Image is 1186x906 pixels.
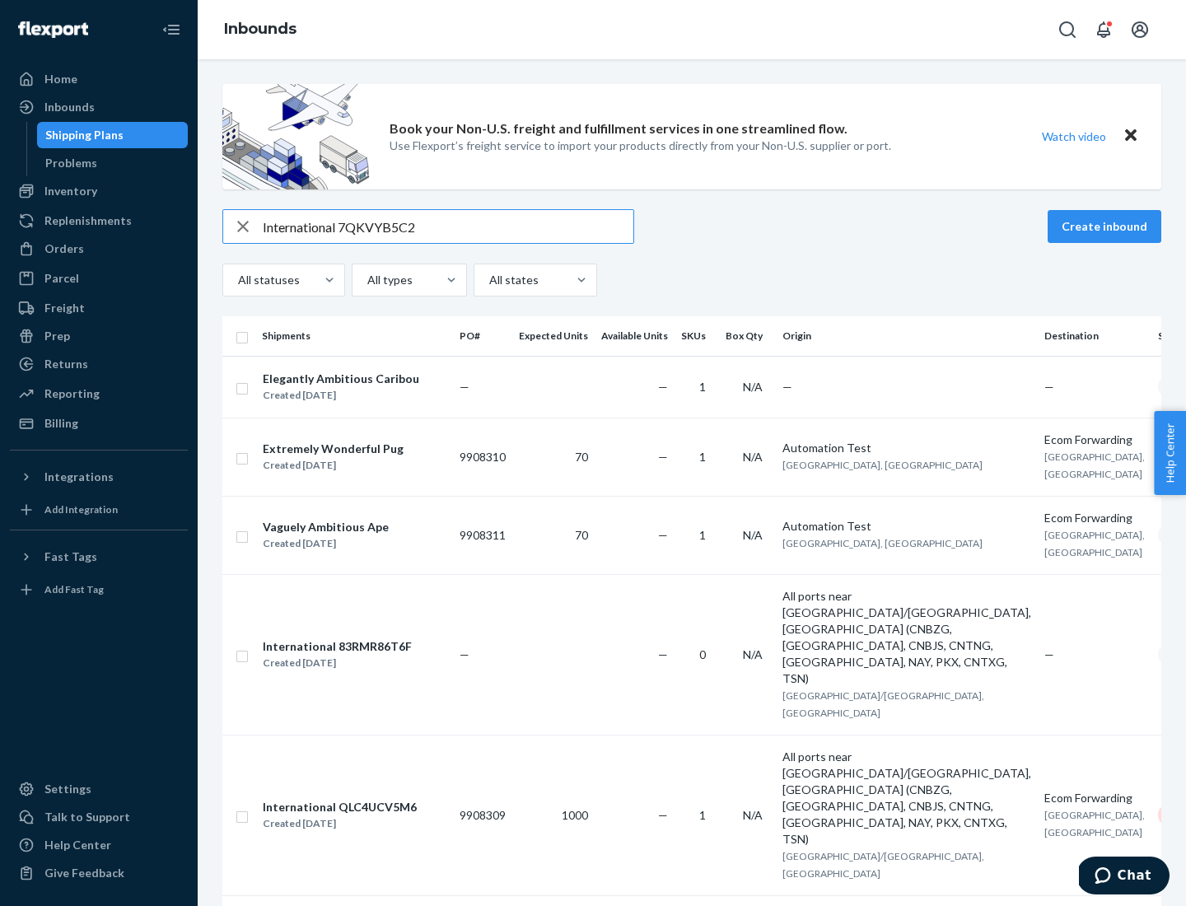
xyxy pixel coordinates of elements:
[44,469,114,485] div: Integrations
[1044,510,1145,526] div: Ecom Forwarding
[776,316,1038,356] th: Origin
[44,356,88,372] div: Returns
[1087,13,1120,46] button: Open notifications
[44,582,104,596] div: Add Fast Tag
[10,66,188,92] a: Home
[782,689,984,719] span: [GEOGRAPHIC_DATA]/[GEOGRAPHIC_DATA], [GEOGRAPHIC_DATA]
[263,535,389,552] div: Created [DATE]
[10,804,188,830] button: Talk to Support
[1044,790,1145,806] div: Ecom Forwarding
[460,647,469,661] span: —
[699,808,706,822] span: 1
[562,808,588,822] span: 1000
[782,850,984,880] span: [GEOGRAPHIC_DATA]/[GEOGRAPHIC_DATA], [GEOGRAPHIC_DATA]
[1038,316,1151,356] th: Destination
[18,21,88,38] img: Flexport logo
[512,316,595,356] th: Expected Units
[1044,380,1054,394] span: —
[782,749,1031,848] div: All ports near [GEOGRAPHIC_DATA]/[GEOGRAPHIC_DATA], [GEOGRAPHIC_DATA] (CNBZG, [GEOGRAPHIC_DATA], ...
[366,272,367,288] input: All types
[44,781,91,797] div: Settings
[390,119,847,138] p: Book your Non-U.S. freight and fulfillment services in one streamlined flow.
[453,496,512,574] td: 9908311
[782,380,792,394] span: —
[658,647,668,661] span: —
[743,647,763,661] span: N/A
[10,381,188,407] a: Reporting
[10,497,188,523] a: Add Integration
[263,799,417,815] div: International QLC4UCV5M6
[699,647,706,661] span: 0
[782,588,1031,687] div: All ports near [GEOGRAPHIC_DATA]/[GEOGRAPHIC_DATA], [GEOGRAPHIC_DATA] (CNBZG, [GEOGRAPHIC_DATA], ...
[45,127,124,143] div: Shipping Plans
[1154,411,1186,495] button: Help Center
[10,295,188,321] a: Freight
[44,502,118,516] div: Add Integration
[263,815,417,832] div: Created [DATE]
[1048,210,1161,243] button: Create inbound
[1044,529,1145,558] span: [GEOGRAPHIC_DATA], [GEOGRAPHIC_DATA]
[10,544,188,570] button: Fast Tags
[1044,451,1145,480] span: [GEOGRAPHIC_DATA], [GEOGRAPHIC_DATA]
[743,808,763,822] span: N/A
[211,6,310,54] ol: breadcrumbs
[453,418,512,496] td: 9908310
[1051,13,1084,46] button: Open Search Box
[460,380,469,394] span: —
[658,528,668,542] span: —
[782,440,1031,456] div: Automation Test
[1079,857,1170,898] iframe: Opens a widget where you can chat to one of our agents
[44,809,130,825] div: Talk to Support
[44,99,95,115] div: Inbounds
[44,241,84,257] div: Orders
[10,351,188,377] a: Returns
[743,528,763,542] span: N/A
[10,464,188,490] button: Integrations
[236,272,238,288] input: All statuses
[575,528,588,542] span: 70
[658,808,668,822] span: —
[1031,124,1117,148] button: Watch video
[44,865,124,881] div: Give Feedback
[44,328,70,344] div: Prep
[44,385,100,402] div: Reporting
[488,272,489,288] input: All states
[575,450,588,464] span: 70
[44,71,77,87] div: Home
[1123,13,1156,46] button: Open account menu
[44,300,85,316] div: Freight
[1044,432,1145,448] div: Ecom Forwarding
[1044,647,1054,661] span: —
[10,832,188,858] a: Help Center
[743,380,763,394] span: N/A
[263,457,404,474] div: Created [DATE]
[658,380,668,394] span: —
[263,519,389,535] div: Vaguely Ambitious Ape
[10,323,188,349] a: Prep
[44,415,78,432] div: Billing
[10,94,188,120] a: Inbounds
[44,549,97,565] div: Fast Tags
[699,380,706,394] span: 1
[10,208,188,234] a: Replenishments
[675,316,719,356] th: SKUs
[44,270,79,287] div: Parcel
[699,528,706,542] span: 1
[263,441,404,457] div: Extremely Wonderful Pug
[44,183,97,199] div: Inventory
[1120,124,1142,148] button: Close
[10,776,188,802] a: Settings
[10,265,188,292] a: Parcel
[37,150,189,176] a: Problems
[10,860,188,886] button: Give Feedback
[44,837,111,853] div: Help Center
[1044,809,1145,838] span: [GEOGRAPHIC_DATA], [GEOGRAPHIC_DATA]
[263,655,412,671] div: Created [DATE]
[782,537,983,549] span: [GEOGRAPHIC_DATA], [GEOGRAPHIC_DATA]
[44,212,132,229] div: Replenishments
[37,122,189,148] a: Shipping Plans
[453,316,512,356] th: PO#
[10,178,188,204] a: Inventory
